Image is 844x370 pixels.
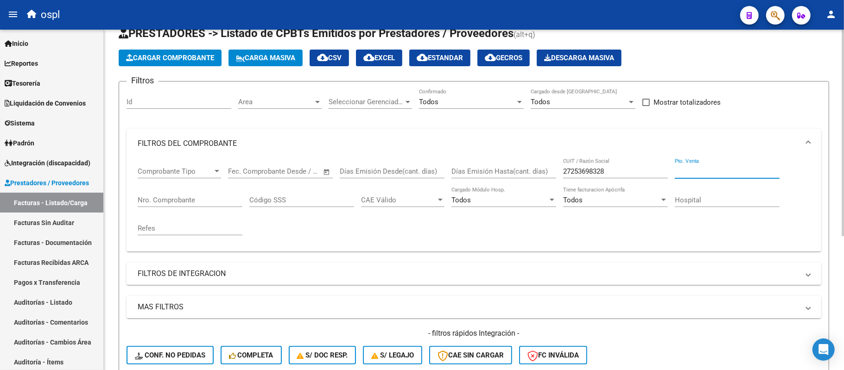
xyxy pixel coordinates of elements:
span: (alt+q) [514,30,535,39]
span: Prestadores / Proveedores [5,178,89,188]
span: Gecros [485,54,522,62]
span: ospl [41,5,60,25]
mat-expansion-panel-header: MAS FILTROS [127,296,821,318]
mat-icon: menu [7,9,19,20]
button: FC Inválida [519,346,587,364]
mat-icon: cloud_download [485,52,496,63]
span: PRESTADORES -> Listado de CPBTs Emitidos por Prestadores / Proveedores [119,27,514,40]
span: FC Inválida [527,351,579,359]
span: Carga Masiva [236,54,295,62]
span: S/ legajo [371,351,414,359]
button: CAE SIN CARGAR [429,346,512,364]
button: Conf. no pedidas [127,346,214,364]
mat-expansion-panel-header: FILTROS DEL COMPROBANTE [127,129,821,158]
button: Carga Masiva [228,50,303,66]
span: Descarga Masiva [544,54,614,62]
span: Mostrar totalizadores [654,97,721,108]
input: Fecha fin [274,167,319,176]
mat-icon: cloud_download [417,52,428,63]
span: Padrón [5,138,34,148]
app-download-masive: Descarga masiva de comprobantes (adjuntos) [537,50,622,66]
button: Descarga Masiva [537,50,622,66]
h4: - filtros rápidos Integración - [127,328,821,339]
span: Todos [531,98,550,106]
mat-panel-title: FILTROS DE INTEGRACION [138,269,799,279]
span: Reportes [5,58,38,69]
span: CAE Válido [361,196,436,204]
span: Todos [419,98,438,106]
span: Conf. no pedidas [135,351,205,359]
mat-icon: cloud_download [317,52,328,63]
span: Estandar [417,54,463,62]
button: CSV [310,50,349,66]
button: Gecros [477,50,530,66]
span: Integración (discapacidad) [5,158,90,168]
span: EXCEL [363,54,395,62]
button: Open calendar [322,167,332,177]
div: Open Intercom Messenger [812,339,835,361]
button: S/ Doc Resp. [289,346,356,364]
span: CSV [317,54,342,62]
div: FILTROS DEL COMPROBANTE [127,158,821,251]
span: Seleccionar Gerenciador [329,98,404,106]
mat-icon: person [825,9,837,20]
h3: Filtros [127,74,159,87]
button: Estandar [409,50,470,66]
span: CAE SIN CARGAR [438,351,504,359]
mat-icon: cloud_download [363,52,374,63]
mat-expansion-panel-header: FILTROS DE INTEGRACION [127,263,821,285]
mat-panel-title: MAS FILTROS [138,302,799,312]
input: Fecha inicio [228,167,266,176]
span: Todos [563,196,583,204]
span: Completa [229,351,273,359]
mat-panel-title: FILTROS DEL COMPROBANTE [138,138,799,149]
span: Area [238,98,313,106]
button: Completa [221,346,282,364]
span: Comprobante Tipo [138,167,213,176]
button: EXCEL [356,50,402,66]
button: Cargar Comprobante [119,50,222,66]
span: Inicio [5,38,28,49]
span: Liquidación de Convenios [5,98,86,108]
span: Cargar Comprobante [126,54,214,62]
span: S/ Doc Resp. [297,351,348,359]
span: Tesorería [5,78,40,88]
button: S/ legajo [363,346,422,364]
span: Sistema [5,118,35,128]
span: Todos [451,196,471,204]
